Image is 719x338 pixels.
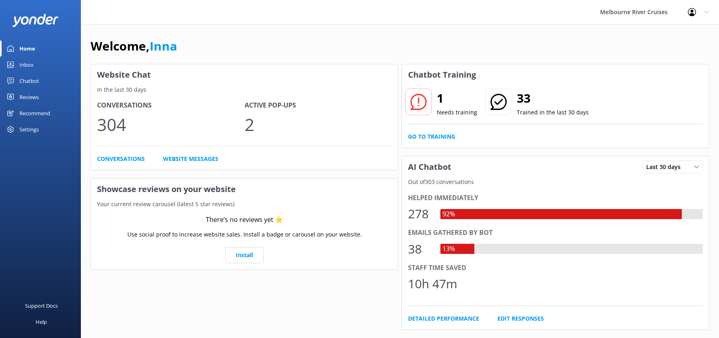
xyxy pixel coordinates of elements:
[517,89,589,108] h2: 33
[91,179,398,200] h3: Showcase reviews on your website
[517,108,589,117] p: Trained in the last 30 days
[19,121,39,137] div: Settings
[19,73,39,89] div: Chatbot
[402,156,457,177] h3: AI Chatbot
[408,263,703,273] div: Staff time saved
[402,64,482,85] h3: Chatbot Training
[25,298,58,314] div: Support Docs
[437,89,477,108] h2: 1
[206,215,283,225] div: There’s no reviews yet ⭐
[97,100,245,111] h4: Conversations
[19,105,50,121] div: Recommend
[408,132,455,141] a: Go to Training
[97,111,245,138] p: 304
[163,154,218,163] a: Website Messages
[408,193,703,203] div: Helped immediately
[497,314,544,323] a: Edit Responses
[646,163,685,171] span: Last 30 days
[408,239,432,259] div: 38
[91,85,398,94] p: In the last 30 days
[19,89,39,105] div: Reviews
[437,108,477,117] p: Needs training
[408,204,432,224] div: 278
[408,274,457,294] div: 10h 47m
[19,40,35,57] div: Home
[150,38,177,54] a: Inna
[245,111,392,138] p: 2
[408,228,703,238] div: Emails gathered by bot
[408,314,479,323] a: Detailed Performance
[12,14,59,27] img: yonder-white-logo.png
[402,177,709,186] p: Out of 303 conversations
[225,247,264,263] a: Install
[245,100,392,111] h4: Active Pop-ups
[36,314,47,330] div: Help
[19,57,34,73] div: Inbox
[127,230,362,239] p: Use social proof to increase website sales. Install a badge or carousel on your website.
[91,36,177,56] h1: Welcome,
[91,64,398,85] h3: Website Chat
[440,244,457,254] div: 13%
[97,154,145,163] a: Conversations
[440,209,457,220] div: 92%
[91,200,398,209] p: Your current review carousel (latest 5 star reviews)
